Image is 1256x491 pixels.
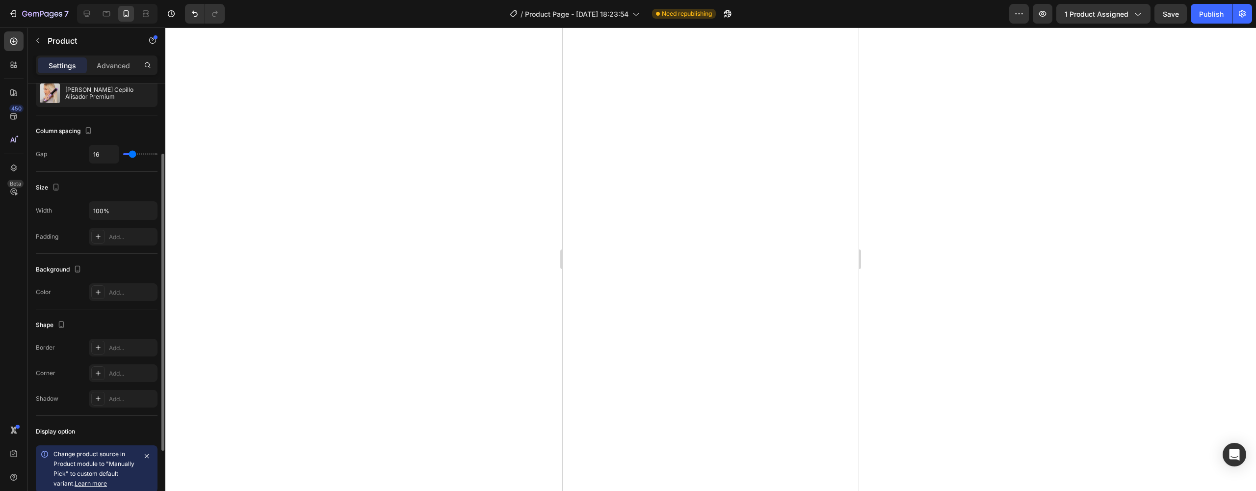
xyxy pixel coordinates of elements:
[563,27,859,491] iframe: Design area
[36,394,58,403] div: Shadow
[53,450,134,487] span: Change product source in Product module to "Manually Pick" to custom default variant.
[1056,4,1151,24] button: 1 product assigned
[109,395,155,404] div: Add...
[65,86,153,100] p: [PERSON_NAME] Cepillo Alisador Premium
[40,83,60,103] img: product feature img
[525,9,628,19] span: Product Page - [DATE] 18:23:54
[48,35,131,47] p: Product
[521,9,523,19] span: /
[1065,9,1128,19] span: 1 product assigned
[75,480,107,487] a: Learn more
[36,181,62,194] div: Size
[89,202,157,219] input: Auto
[36,288,51,297] div: Color
[36,125,94,138] div: Column spacing
[1163,10,1179,18] span: Save
[1223,443,1246,466] div: Open Intercom Messenger
[9,105,24,112] div: 450
[36,427,75,436] div: Display option
[109,233,155,242] div: Add...
[36,206,52,215] div: Width
[49,60,76,71] p: Settings
[662,9,712,18] span: Need republishing
[36,369,55,378] div: Corner
[1154,4,1187,24] button: Save
[36,319,67,332] div: Shape
[36,263,83,276] div: Background
[64,8,69,20] p: 7
[1191,4,1232,24] button: Publish
[109,344,155,353] div: Add...
[89,145,119,163] input: Auto
[109,369,155,378] div: Add...
[36,343,55,352] div: Border
[7,180,24,188] div: Beta
[4,4,73,24] button: 7
[185,4,225,24] div: Undo/Redo
[97,60,130,71] p: Advanced
[36,150,47,159] div: Gap
[109,288,155,297] div: Add...
[1199,9,1224,19] div: Publish
[36,232,58,241] div: Padding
